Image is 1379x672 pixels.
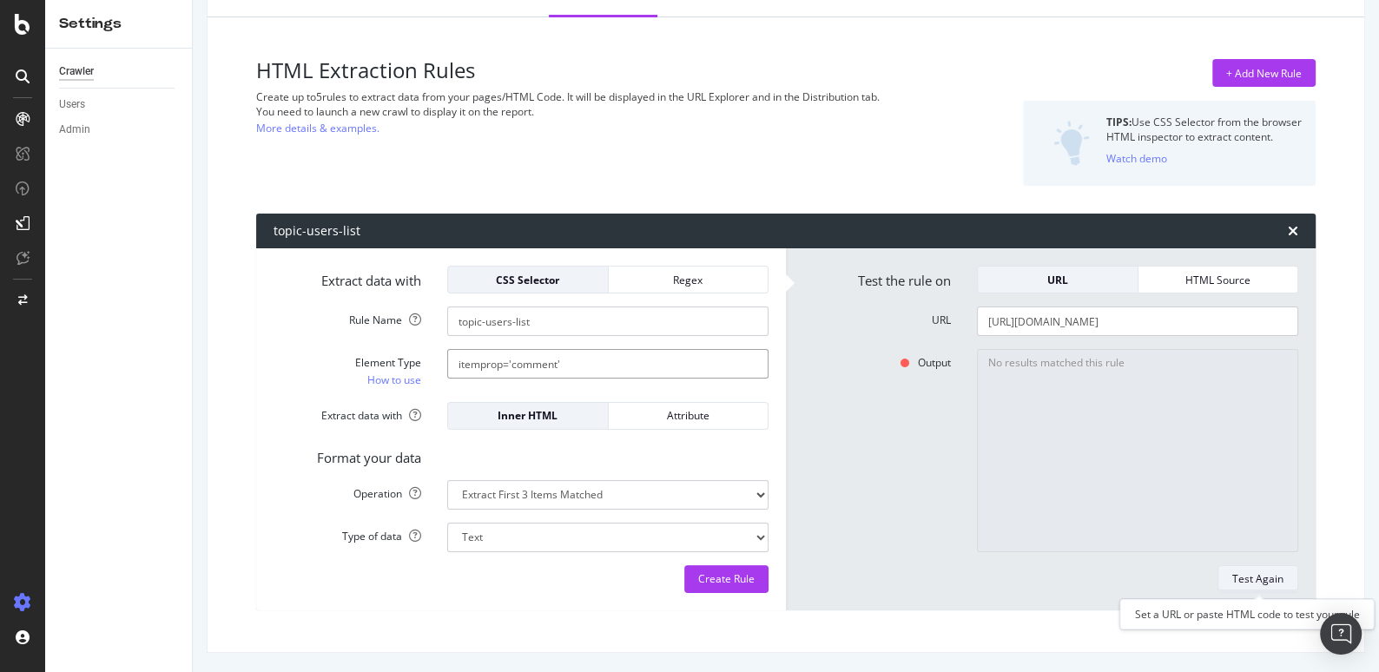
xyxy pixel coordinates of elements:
[623,273,755,287] div: Regex
[256,104,953,119] div: You need to launch a new crawl to display it on the report.
[261,443,434,467] label: Format your data
[977,349,1298,552] textarea: No results matched this rule
[261,480,434,501] label: Operation
[447,402,609,430] button: Inner HTML
[1053,121,1090,166] img: DZQOUYU0WpgAAAAASUVORK5CYII=
[261,523,434,544] label: Type of data
[1320,613,1362,655] div: Open Intercom Messenger
[1288,224,1298,238] div: times
[462,273,594,287] div: CSS Selector
[992,273,1124,287] div: URL
[623,408,755,423] div: Attribute
[977,266,1138,293] button: URL
[59,14,178,34] div: Settings
[256,119,379,137] a: More details & examples.
[274,355,421,370] div: Element Type
[367,371,421,389] a: How to use
[609,402,769,430] button: Attribute
[1106,115,1132,129] strong: TIPS:
[1212,59,1316,87] button: + Add New Rule
[1119,599,1374,629] div: Set a URL or paste HTML code to test your rule
[790,266,964,290] label: Test the rule on
[256,89,953,104] div: Create up to 5 rules to extract data from your pages/HTML Code. It will be displayed in the URL E...
[59,121,180,139] a: Admin
[1152,273,1284,287] div: HTML Source
[447,349,769,379] input: CSS Expression
[609,266,769,293] button: Regex
[59,63,180,81] a: Crawler
[447,306,769,336] input: Provide a name
[1106,144,1167,172] button: Watch demo
[1106,115,1302,129] div: Use CSS Selector from the browser
[59,96,180,114] a: Users
[261,266,434,290] label: Extract data with
[977,306,1298,336] input: Set a URL
[1106,151,1167,166] div: Watch demo
[261,402,434,423] label: Extract data with
[261,306,434,327] label: Rule Name
[698,571,755,586] div: Create Rule
[256,59,953,82] h3: HTML Extraction Rules
[1217,565,1298,593] button: Test Again
[1106,129,1302,144] div: HTML inspector to extract content.
[790,349,964,370] label: Output
[59,121,90,139] div: Admin
[1138,266,1299,293] button: HTML Source
[1232,571,1283,586] div: Test Again
[274,222,360,240] div: topic-users-list
[462,408,594,423] div: Inner HTML
[447,266,609,293] button: CSS Selector
[1226,66,1302,81] div: + Add New Rule
[684,565,769,593] button: Create Rule
[59,63,94,81] div: Crawler
[790,306,964,327] label: URL
[59,96,85,114] div: Users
